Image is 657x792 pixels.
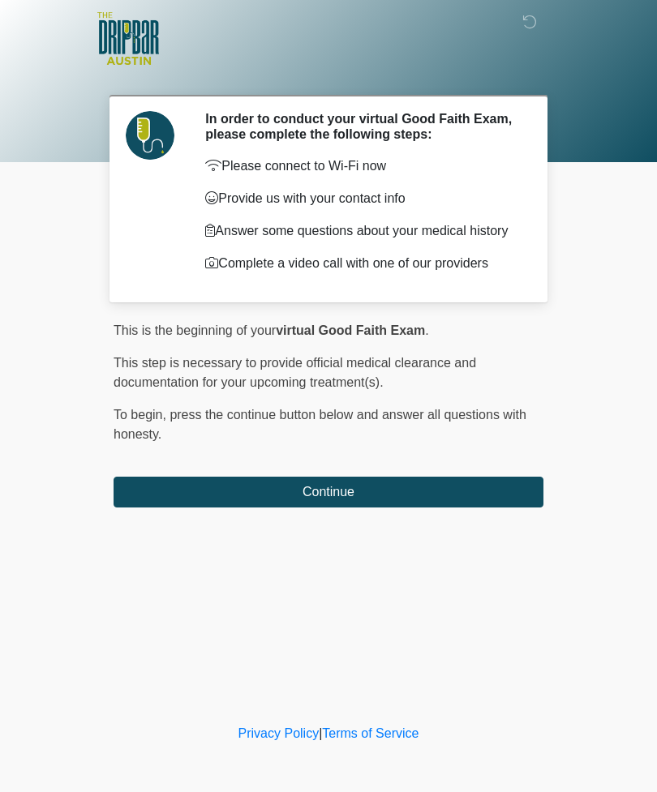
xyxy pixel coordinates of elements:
[126,111,174,160] img: Agent Avatar
[238,726,320,740] a: Privacy Policy
[114,323,276,337] span: This is the beginning of your
[97,12,159,65] img: The DRIPBaR - Austin The Domain Logo
[276,323,425,337] strong: virtual Good Faith Exam
[114,356,476,389] span: This step is necessary to provide official medical clearance and documentation for your upcoming ...
[425,323,428,337] span: .
[205,111,519,142] h2: In order to conduct your virtual Good Faith Exam, please complete the following steps:
[322,726,419,740] a: Terms of Service
[205,156,519,176] p: Please connect to Wi-Fi now
[114,477,543,507] button: Continue
[114,408,526,441] span: press the continue button below and answer all questions with honesty.
[205,221,519,241] p: Answer some questions about your medical history
[205,189,519,208] p: Provide us with your contact info
[114,408,170,422] span: To begin,
[319,726,322,740] a: |
[205,254,519,273] p: Complete a video call with one of our providers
